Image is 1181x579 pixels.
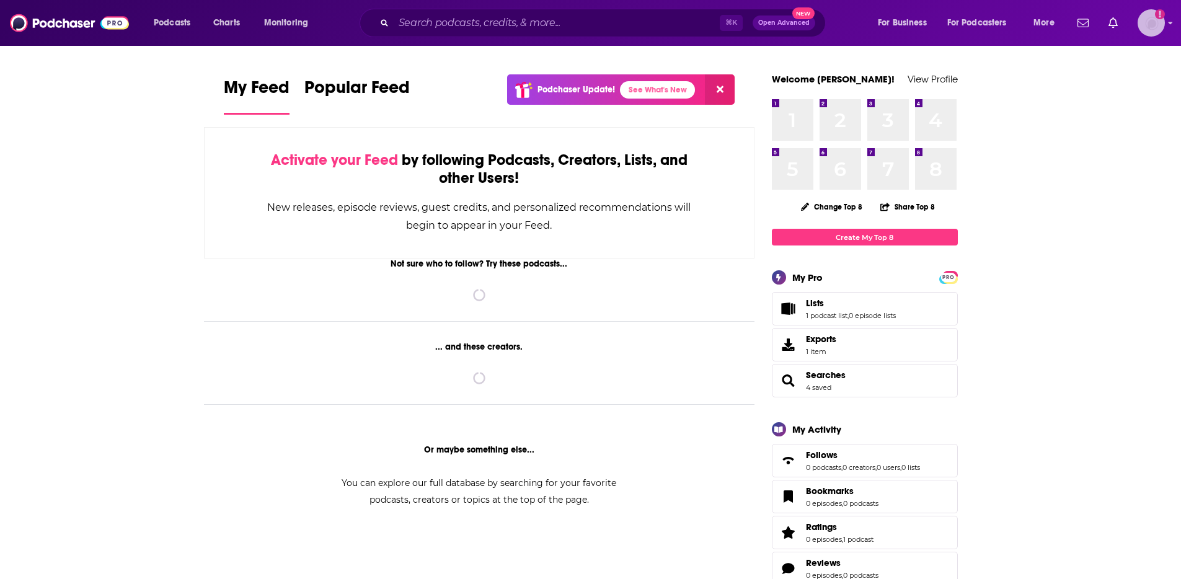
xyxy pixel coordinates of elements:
a: Ratings [776,524,801,541]
a: Searches [776,372,801,389]
a: 0 episodes [806,535,842,544]
span: Ratings [806,521,837,533]
button: Open AdvancedNew [753,15,815,30]
button: open menu [869,13,942,33]
a: See What's New [620,81,695,99]
button: Change Top 8 [794,199,870,214]
a: 0 episode lists [849,311,896,320]
button: open menu [255,13,324,33]
span: Monitoring [264,14,308,32]
button: open menu [1025,13,1070,33]
div: Search podcasts, credits, & more... [371,9,838,37]
div: My Pro [792,272,823,283]
p: Podchaser Update! [537,84,615,95]
a: Exports [772,328,958,361]
span: PRO [941,273,956,282]
a: View Profile [908,73,958,85]
span: , [900,463,901,472]
span: My Feed [224,77,290,105]
img: User Profile [1138,9,1165,37]
button: Share Top 8 [880,195,936,219]
a: My Feed [224,77,290,115]
span: , [842,499,843,508]
a: Ratings [806,521,874,533]
a: Lists [776,300,801,317]
span: 1 item [806,347,836,356]
a: Popular Feed [304,77,410,115]
a: Follows [806,449,920,461]
a: Searches [806,369,846,381]
a: Reviews [806,557,878,568]
a: Bookmarks [776,488,801,505]
a: Reviews [776,560,801,577]
a: Follows [776,452,801,469]
span: , [875,463,877,472]
a: PRO [941,272,956,281]
span: Logged in as katiewhorton [1138,9,1165,37]
a: 0 episodes [806,499,842,508]
span: Open Advanced [758,20,810,26]
button: open menu [939,13,1025,33]
img: Podchaser - Follow, Share and Rate Podcasts [10,11,129,35]
span: For Podcasters [947,14,1007,32]
span: Bookmarks [806,485,854,497]
a: Bookmarks [806,485,878,497]
div: Not sure who to follow? Try these podcasts... [204,259,755,269]
span: , [841,463,843,472]
span: Activate your Feed [271,151,398,169]
span: Podcasts [154,14,190,32]
span: Exports [776,336,801,353]
a: 0 users [877,463,900,472]
a: Create My Top 8 [772,229,958,245]
button: open menu [145,13,206,33]
a: 0 creators [843,463,875,472]
span: ⌘ K [720,15,743,31]
span: More [1033,14,1055,32]
a: Lists [806,298,896,309]
div: New releases, episode reviews, guest credits, and personalized recommendations will begin to appe... [267,198,692,234]
button: Show profile menu [1138,9,1165,37]
span: Reviews [806,557,841,568]
span: Follows [806,449,838,461]
div: Or maybe something else... [204,444,755,455]
span: Lists [806,298,824,309]
span: New [792,7,815,19]
input: Search podcasts, credits, & more... [394,13,720,33]
div: ... and these creators. [204,342,755,352]
a: Show notifications dropdown [1104,12,1123,33]
span: Searches [772,364,958,397]
span: Charts [213,14,240,32]
a: Charts [205,13,247,33]
div: My Activity [792,423,841,435]
div: by following Podcasts, Creators, Lists, and other Users! [267,151,692,187]
span: , [847,311,849,320]
a: 0 podcasts [843,499,878,508]
a: 1 podcast list [806,311,847,320]
span: Bookmarks [772,480,958,513]
a: 0 podcasts [806,463,841,472]
a: Welcome [PERSON_NAME]! [772,73,895,85]
span: Exports [806,334,836,345]
span: Ratings [772,516,958,549]
span: Popular Feed [304,77,410,105]
svg: Add a profile image [1155,9,1165,19]
a: Show notifications dropdown [1073,12,1094,33]
div: You can explore our full database by searching for your favorite podcasts, creators or topics at ... [327,475,632,508]
a: 1 podcast [843,535,874,544]
span: Follows [772,444,958,477]
span: , [842,535,843,544]
a: 4 saved [806,383,831,392]
a: 0 lists [901,463,920,472]
span: For Business [878,14,927,32]
span: Lists [772,292,958,325]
